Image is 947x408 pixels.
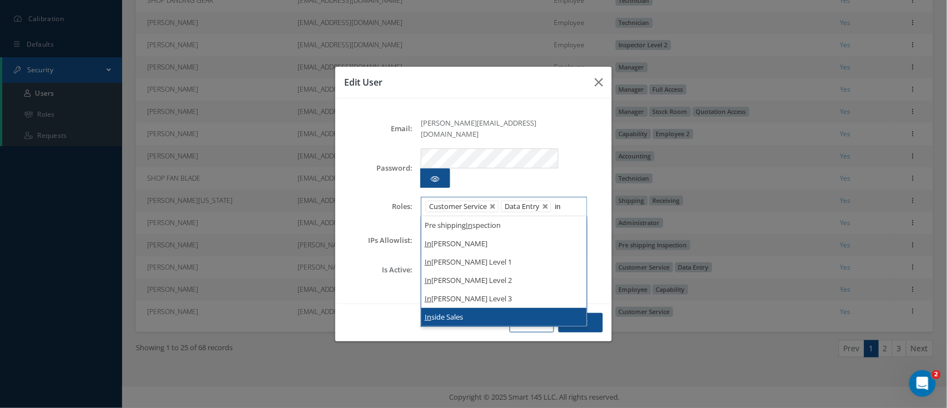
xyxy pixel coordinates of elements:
label: IPs Allowlist: [351,236,412,245]
span: Data Entry [505,201,540,211]
li: [PERSON_NAME] Level 1 [421,253,587,271]
label: Email: [351,125,412,133]
label: Roles: [351,202,412,211]
em: In [425,275,431,285]
span: 2 [932,370,941,379]
label: Is Active: [351,266,412,274]
label: Password: [351,164,412,172]
li: side Sales [421,308,587,326]
h3: Edit User [344,76,586,89]
li: [PERSON_NAME] Level 3 [421,290,587,308]
li: [PERSON_NAME] [421,235,587,253]
iframe: Intercom live chat [909,370,936,397]
em: In [425,312,431,322]
em: In [466,220,472,230]
em: In [425,238,431,248]
em: In [425,257,431,267]
li: [PERSON_NAME] Level 2 [421,271,587,290]
span: [PERSON_NAME][EMAIL_ADDRESS][DOMAIN_NAME] [421,118,536,139]
em: In [425,293,431,303]
li: Pre shipping spection [421,216,587,235]
span: Customer Service [429,201,487,211]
